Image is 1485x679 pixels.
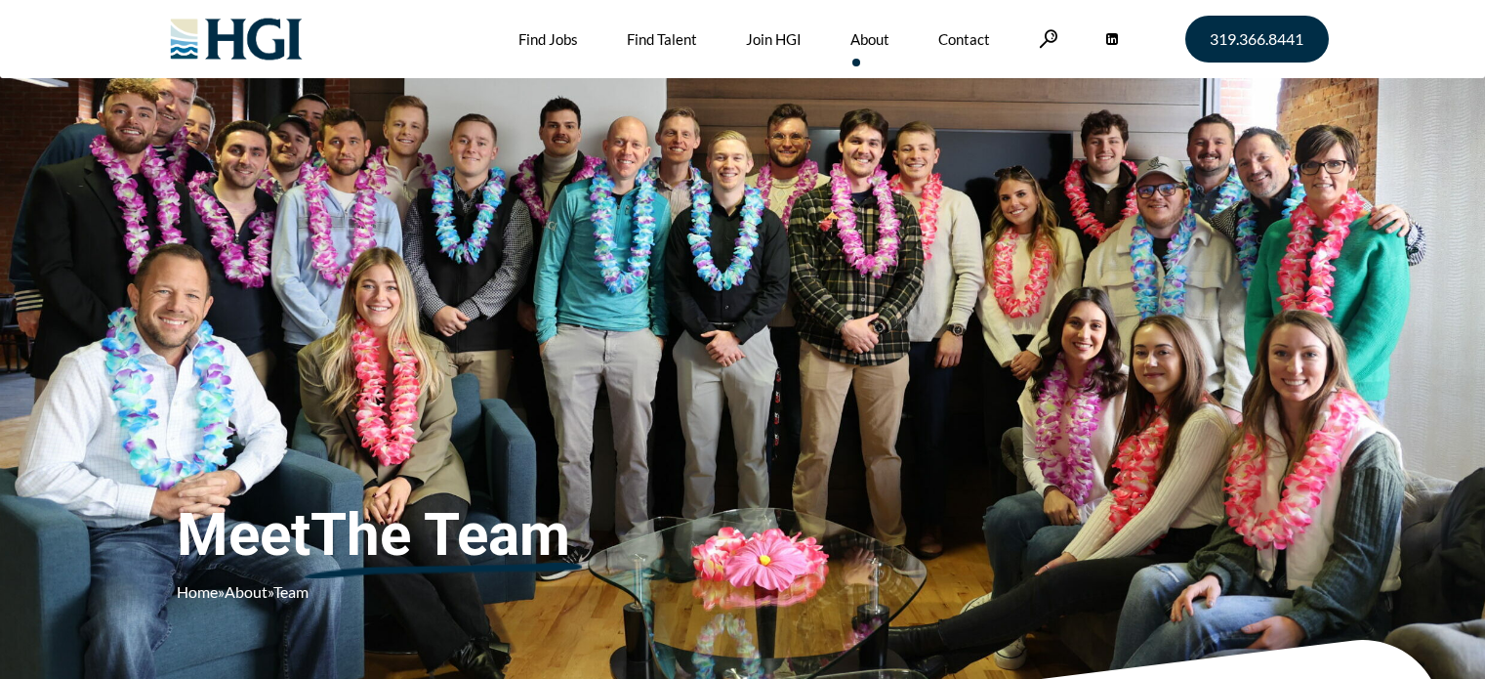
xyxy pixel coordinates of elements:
span: Team [273,582,309,601]
u: The Team [310,500,570,571]
span: Meet [177,500,704,571]
span: » » [177,582,309,601]
a: Search [1039,29,1058,48]
span: 319.366.8441 [1210,31,1303,47]
a: Home [177,582,218,601]
a: 319.366.8441 [1185,16,1329,63]
a: About [225,582,268,601]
